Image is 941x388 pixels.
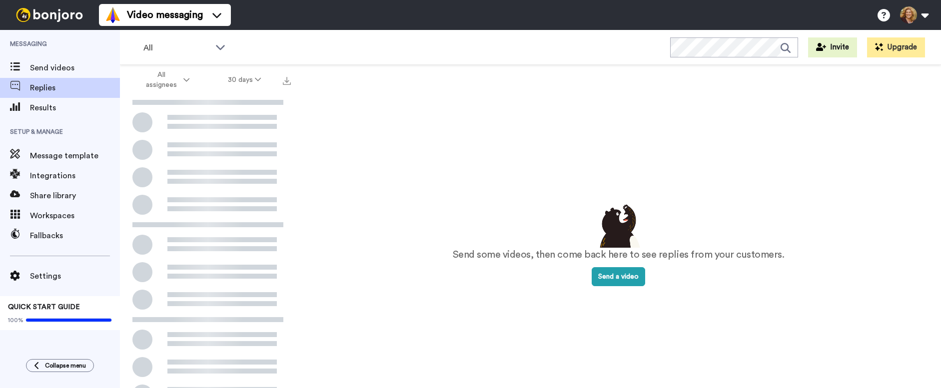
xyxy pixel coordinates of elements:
[141,70,181,90] span: All assignees
[30,102,120,114] span: Results
[808,37,857,57] button: Invite
[280,72,294,87] button: Export all results that match these filters now.
[127,8,203,22] span: Video messaging
[12,8,87,22] img: bj-logo-header-white.svg
[30,210,120,222] span: Workspaces
[30,190,120,202] span: Share library
[30,170,120,182] span: Integrations
[122,66,209,94] button: All assignees
[867,37,925,57] button: Upgrade
[209,71,280,89] button: 30 days
[8,304,80,311] span: QUICK START GUIDE
[592,267,645,286] button: Send a video
[30,82,120,94] span: Replies
[592,273,645,280] a: Send a video
[45,362,86,370] span: Collapse menu
[105,7,121,23] img: vm-color.svg
[453,248,785,262] p: Send some videos, then come back here to see replies from your customers.
[143,42,210,54] span: All
[30,62,120,74] span: Send videos
[8,316,23,324] span: 100%
[30,150,120,162] span: Message template
[283,77,291,85] img: export.svg
[30,230,120,242] span: Fallbacks
[30,270,120,282] span: Settings
[594,202,644,248] img: results-emptystates.png
[26,359,94,372] button: Collapse menu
